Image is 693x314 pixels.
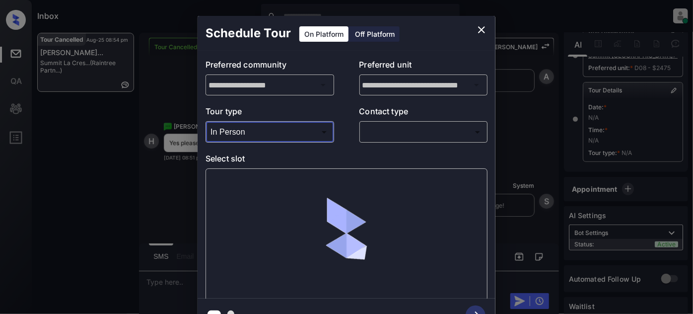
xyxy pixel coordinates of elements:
[206,105,334,121] p: Tour type
[359,105,488,121] p: Contact type
[350,26,400,42] div: Off Platform
[208,124,332,140] div: In Person
[206,59,334,75] p: Preferred community
[288,176,405,293] img: loaderv1.7921fd1ed0a854f04152.gif
[206,153,487,168] p: Select slot
[198,16,299,51] h2: Schedule Tour
[359,59,488,75] p: Preferred unit
[472,20,491,40] button: close
[299,26,348,42] div: On Platform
